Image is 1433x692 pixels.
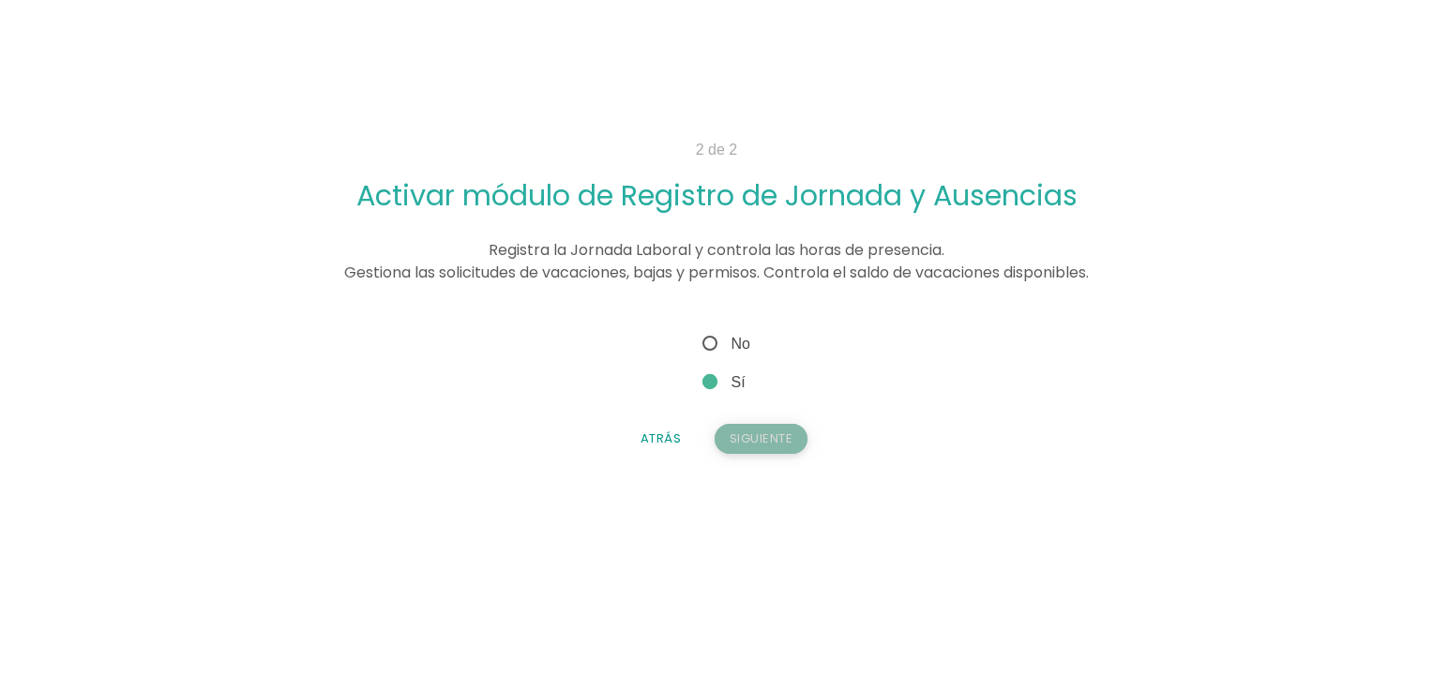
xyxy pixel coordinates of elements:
span: Sí [699,370,746,394]
p: 2 de 2 [215,139,1218,161]
span: No [699,332,750,355]
h2: Activar módulo de Registro de Jornada y Ausencias [215,180,1218,211]
button: Atrás [626,424,697,454]
button: Siguiente [715,424,808,454]
span: Registra la Jornada Laboral y controla las horas de presencia. Gestiona las solicitudes de vacaci... [344,239,1089,283]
